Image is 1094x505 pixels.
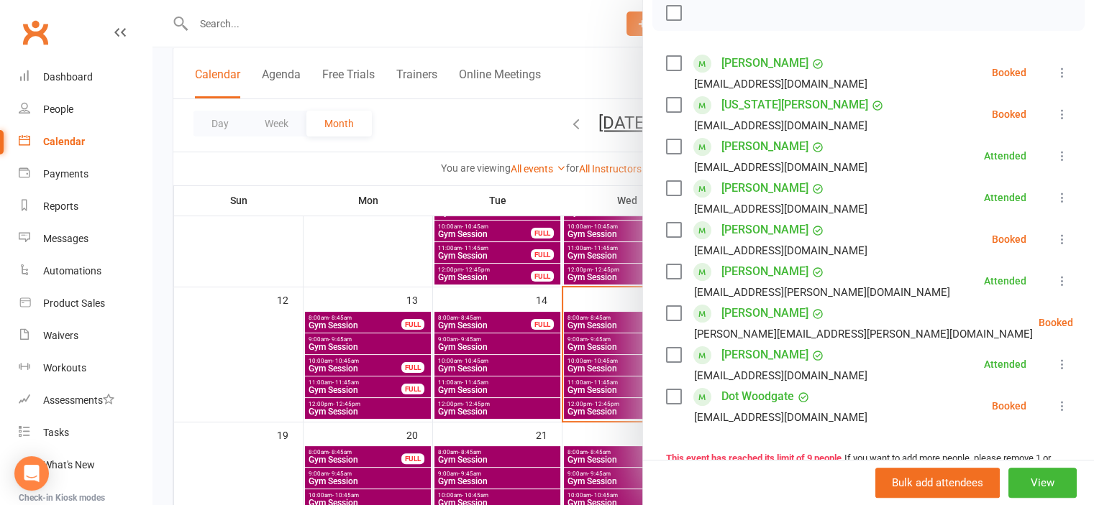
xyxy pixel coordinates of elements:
[43,459,95,471] div: What's New
[43,362,86,374] div: Workouts
[721,93,868,116] a: [US_STATE][PERSON_NAME]
[721,218,808,241] a: [PERSON_NAME]
[992,234,1026,244] div: Booked
[721,385,794,408] a: Dot Woodgate
[43,394,114,406] div: Assessments
[984,193,1026,203] div: Attended
[19,61,152,93] a: Dashboard
[694,200,867,218] div: [EMAIL_ADDRESS][DOMAIN_NAME]
[19,190,152,223] a: Reports
[19,287,152,320] a: Product Sales
[43,297,105,309] div: Product Sales
[694,116,867,135] div: [EMAIL_ADDRESS][DOMAIN_NAME]
[19,320,152,352] a: Waivers
[19,352,152,384] a: Workouts
[721,302,808,325] a: [PERSON_NAME]
[992,401,1026,411] div: Booked
[694,408,867,427] div: [EMAIL_ADDRESS][DOMAIN_NAME]
[666,451,1071,481] div: If you want to add more people, please remove 1 or more attendees.
[43,330,78,341] div: Waivers
[43,427,69,438] div: Tasks
[721,52,808,75] a: [PERSON_NAME]
[43,71,93,83] div: Dashboard
[721,260,808,283] a: [PERSON_NAME]
[1008,468,1077,498] button: View
[19,158,152,190] a: Payments
[992,68,1026,78] div: Booked
[984,359,1026,369] div: Attended
[19,449,152,481] a: What's New
[721,135,808,158] a: [PERSON_NAME]
[984,151,1026,161] div: Attended
[19,384,152,417] a: Assessments
[666,453,844,463] strong: This event has reached its limit of 9 people.
[43,103,73,115] div: People
[19,255,152,287] a: Automations
[19,223,152,255] a: Messages
[43,265,101,277] div: Automations
[992,109,1026,119] div: Booked
[694,283,950,302] div: [EMAIL_ADDRESS][PERSON_NAME][DOMAIN_NAME]
[43,200,78,212] div: Reports
[984,276,1026,286] div: Attended
[19,126,152,158] a: Calendar
[17,14,53,50] a: Clubworx
[694,158,867,177] div: [EMAIL_ADDRESS][DOMAIN_NAME]
[43,168,88,180] div: Payments
[43,233,88,244] div: Messages
[694,241,867,260] div: [EMAIL_ADDRESS][DOMAIN_NAME]
[43,136,85,147] div: Calendar
[1039,318,1073,328] div: Booked
[721,343,808,366] a: [PERSON_NAME]
[721,177,808,200] a: [PERSON_NAME]
[694,325,1033,343] div: [PERSON_NAME][EMAIL_ADDRESS][PERSON_NAME][DOMAIN_NAME]
[19,417,152,449] a: Tasks
[875,468,1000,498] button: Bulk add attendees
[694,75,867,93] div: [EMAIL_ADDRESS][DOMAIN_NAME]
[14,456,49,491] div: Open Intercom Messenger
[694,366,867,385] div: [EMAIL_ADDRESS][DOMAIN_NAME]
[19,93,152,126] a: People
